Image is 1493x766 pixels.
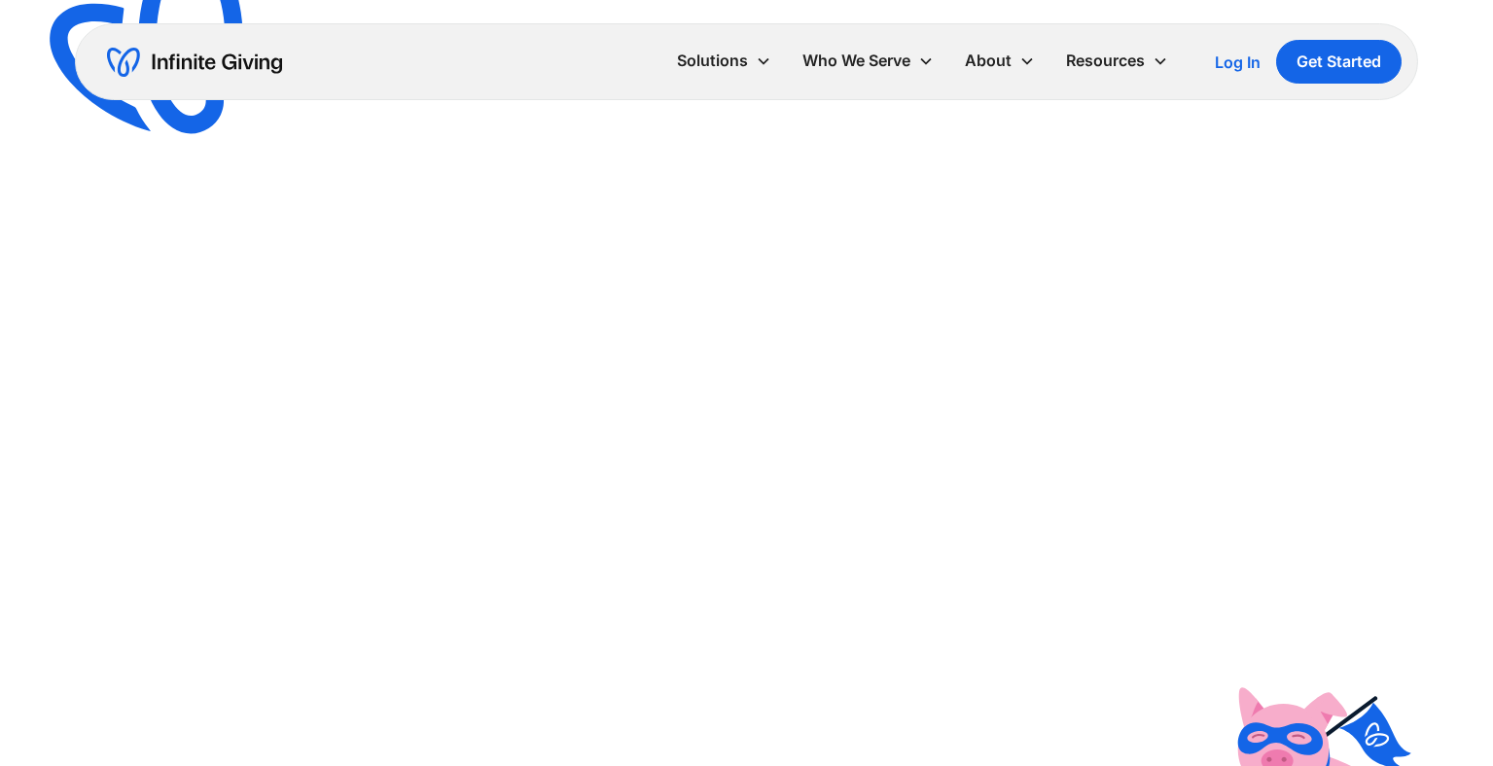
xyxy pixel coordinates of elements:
[965,48,1012,74] div: About
[802,48,910,74] div: Who We Serve
[661,40,787,82] div: Solutions
[677,48,748,74] div: Solutions
[107,47,282,78] a: home
[1215,54,1261,70] div: Log In
[1215,51,1261,74] a: Log In
[787,40,949,82] div: Who We Serve
[949,40,1050,82] div: About
[1066,48,1145,74] div: Resources
[1050,40,1184,82] div: Resources
[1276,40,1402,84] a: Get Started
